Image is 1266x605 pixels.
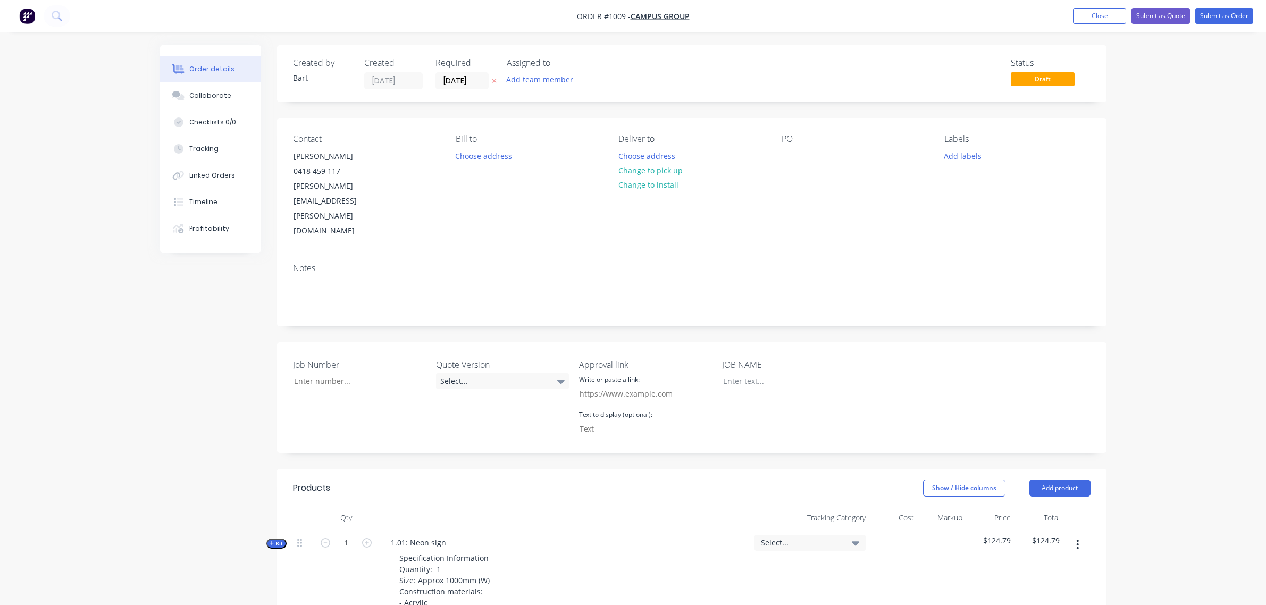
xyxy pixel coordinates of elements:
button: Timeline [160,189,261,215]
button: Collaborate [160,82,261,109]
span: Draft [1011,72,1075,86]
div: Cost [870,507,918,528]
input: Text [574,421,700,437]
button: Order details [160,56,261,82]
div: Tracking [189,144,219,154]
div: [PERSON_NAME] [294,149,382,164]
button: Change to install [613,178,684,192]
div: 1.01: Neon sign [382,535,455,550]
button: Add labels [938,148,987,163]
div: Linked Orders [189,171,235,180]
label: Text to display (optional): [579,410,652,419]
div: Bart [293,72,351,83]
div: Assigned to [507,58,613,68]
div: Required [435,58,494,68]
button: Close [1073,8,1126,24]
div: Total [1015,507,1063,528]
button: Add product [1029,480,1091,497]
button: Change to pick up [613,163,688,178]
button: Kit [266,539,287,549]
div: Labels [944,134,1090,144]
div: [PERSON_NAME]0418 459 117[PERSON_NAME][EMAIL_ADDRESS][PERSON_NAME][DOMAIN_NAME] [284,148,391,239]
div: Tracking Category [750,507,870,528]
button: Choose address [450,148,518,163]
div: Deliver to [618,134,764,144]
div: Qty [314,507,378,528]
div: Price [967,507,1015,528]
a: Campus Group [631,11,690,21]
button: Linked Orders [160,162,261,189]
div: Created [364,58,423,68]
button: Show / Hide columns [923,480,1005,497]
div: Markup [918,507,967,528]
div: Order details [189,64,234,74]
div: Status [1011,58,1091,68]
button: Add team member [500,72,578,87]
label: Job Number [293,358,426,371]
button: Checklists 0/0 [160,109,261,136]
button: Submit as Quote [1131,8,1190,24]
div: Products [293,482,330,494]
button: Submit as Order [1195,8,1253,24]
input: Enter number... [285,373,425,389]
div: Select... [436,373,569,389]
span: Kit [270,540,283,548]
div: PO [782,134,927,144]
div: Timeline [189,197,217,207]
span: $124.79 [1019,535,1059,546]
div: [PERSON_NAME][EMAIL_ADDRESS][PERSON_NAME][DOMAIN_NAME] [294,179,382,238]
div: Collaborate [189,91,231,100]
span: Select... [761,537,841,548]
div: Profitability [189,224,229,233]
button: Choose address [613,148,681,163]
label: JOB NAME [722,358,855,371]
button: Tracking [160,136,261,162]
button: Add team member [507,72,579,87]
label: Approval link [579,358,712,371]
div: Checklists 0/0 [189,117,236,127]
div: Notes [293,263,1091,273]
input: https://www.example.com [574,386,700,402]
label: Write or paste a link: [579,375,640,384]
button: Profitability [160,215,261,242]
label: Quote Version [436,358,569,371]
div: Contact [293,134,439,144]
span: $124.79 [971,535,1011,546]
span: Order #1009 - [577,11,631,21]
img: Factory [19,8,35,24]
div: 0418 459 117 [294,164,382,179]
div: Created by [293,58,351,68]
div: Bill to [456,134,601,144]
